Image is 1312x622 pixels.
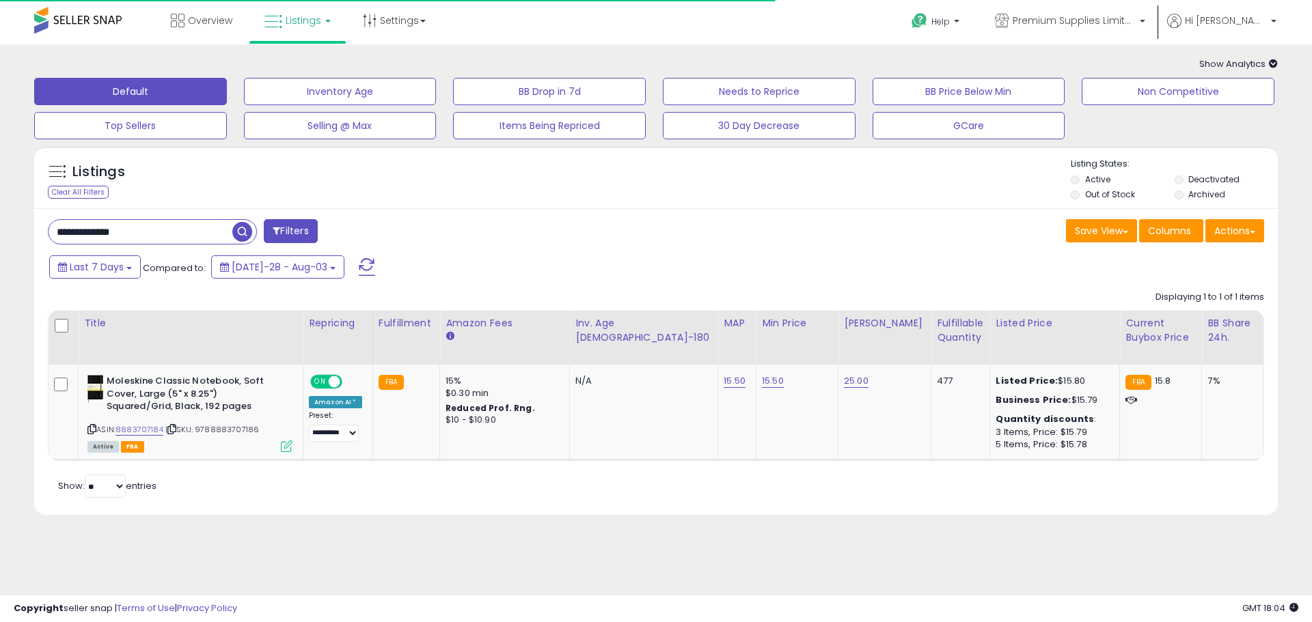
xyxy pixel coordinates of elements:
span: FBA [121,441,144,453]
button: Columns [1139,219,1203,242]
div: Min Price [762,316,832,330]
div: 477 [937,375,979,387]
label: Active [1085,173,1110,185]
div: Clear All Filters [48,186,109,199]
span: Compared to: [143,261,206,274]
span: | SKU: 9788883707186 [165,424,259,435]
div: Amazon AI * [309,396,362,408]
label: Out of Stock [1085,188,1135,200]
div: 15% [446,375,559,387]
div: Listed Price [996,316,1114,330]
b: Business Price: [996,393,1071,406]
div: 7% [1207,375,1253,387]
span: Last 7 Days [70,260,124,274]
i: Get Help [911,12,928,29]
span: 15.8 [1155,374,1171,387]
button: BB Price Below Min [873,78,1065,105]
button: Actions [1205,219,1264,242]
button: GCare [873,112,1065,139]
span: OFF [340,376,362,388]
div: Displaying 1 to 1 of 1 items [1156,291,1264,304]
div: Title [84,316,297,330]
b: Reduced Prof. Rng. [446,402,535,414]
div: [PERSON_NAME] [844,316,925,330]
div: 5 Items, Price: $15.78 [996,438,1109,451]
button: Save View [1066,219,1137,242]
div: 3 Items, Price: $15.79 [996,426,1109,438]
div: MAP [724,316,750,330]
span: Hi [PERSON_NAME] [1185,14,1267,27]
small: FBA [1125,375,1151,390]
div: $15.79 [996,394,1109,406]
div: $0.30 min [446,387,559,399]
a: Privacy Policy [177,602,237,614]
div: $10 - $10.90 [446,414,559,426]
div: Amazon Fees [446,316,564,330]
button: Items Being Repriced [453,112,646,139]
a: 25.00 [844,374,869,388]
label: Deactivated [1188,173,1240,185]
button: Non Competitive [1082,78,1274,105]
button: Needs to Reprice [663,78,856,105]
span: Help [931,16,950,27]
div: Inv. Age [DEMOGRAPHIC_DATA]-180 [575,316,712,345]
span: 2025-08-11 18:04 GMT [1242,602,1298,614]
strong: Copyright [14,602,64,614]
div: BB Share 24h. [1207,316,1257,345]
button: Last 7 Days [49,255,141,279]
small: FBA [379,375,404,390]
div: Repricing [309,316,367,330]
div: : [996,413,1109,425]
div: Fulfillable Quantity [937,316,984,345]
h5: Listings [72,162,125,182]
span: Overview [188,14,232,27]
span: [DATE]-28 - Aug-03 [232,260,327,274]
button: [DATE]-28 - Aug-03 [211,255,344,279]
div: Current Buybox Price [1125,316,1196,345]
button: Top Sellers [34,112,227,139]
a: Terms of Use [117,602,175,614]
button: BB Drop in 7d [453,78,646,105]
span: Show: entries [58,479,156,492]
div: Preset: [309,411,362,442]
button: Filters [264,219,317,243]
a: 15.50 [724,374,746,388]
span: Columns [1148,224,1191,238]
div: seller snap | | [14,602,237,615]
a: Hi [PERSON_NAME] [1167,14,1276,44]
button: Default [34,78,227,105]
span: Listings [286,14,321,27]
span: ON [312,376,329,388]
b: Quantity discounts [996,412,1094,425]
div: N/A [575,375,707,387]
div: ASIN: [87,375,292,451]
b: Listed Price: [996,374,1058,387]
div: Fulfillment [379,316,434,330]
img: 31n19n+FqjL._SL40_.jpg [87,375,103,402]
small: Amazon Fees. [446,330,454,343]
a: 8883707184 [115,424,163,436]
button: Inventory Age [244,78,437,105]
p: Listing States: [1071,158,1277,171]
a: Help [901,2,973,44]
b: Moleskine Classic Notebook, Soft Cover, Large (5" x 8.25") Squared/Grid, Black, 192 pages [107,375,273,416]
span: All listings currently available for purchase on Amazon [87,441,119,453]
label: Archived [1188,188,1225,200]
a: 15.50 [762,374,784,388]
span: Premium Supplies Limited [1013,14,1136,27]
button: Selling @ Max [244,112,437,139]
button: 30 Day Decrease [663,112,856,139]
div: $15.80 [996,375,1109,387]
span: Show Analytics [1199,57,1278,70]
